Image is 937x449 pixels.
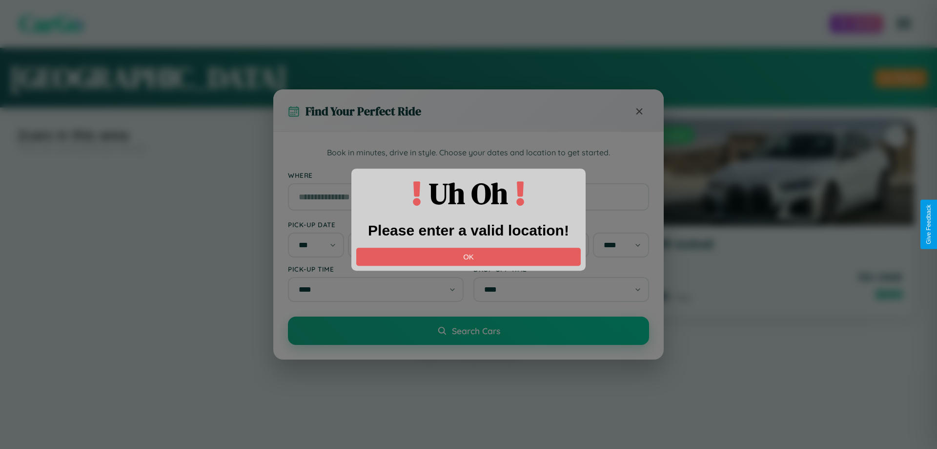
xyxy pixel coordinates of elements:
[452,325,500,336] span: Search Cars
[288,147,649,159] p: Book in minutes, drive in style. Choose your dates and location to get started.
[288,171,649,179] label: Where
[288,220,464,229] label: Pick-up Date
[288,265,464,273] label: Pick-up Time
[306,103,421,119] h3: Find Your Perfect Ride
[473,265,649,273] label: Drop-off Time
[473,220,649,229] label: Drop-off Date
